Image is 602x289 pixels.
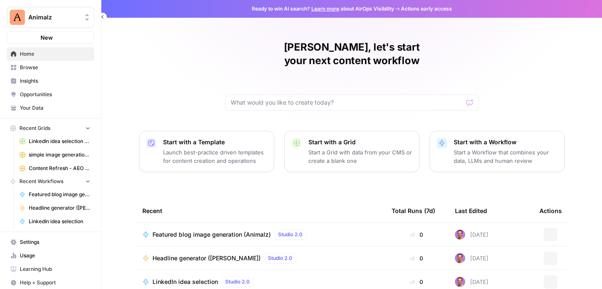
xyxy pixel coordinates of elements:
a: Content Refresh - AEO and Keyword improvements [16,162,94,175]
div: 0 [392,278,441,286]
a: Home [7,47,94,61]
a: Featured blog image generation (Animalz)Studio 2.0 [142,230,378,240]
a: Usage [7,249,94,262]
input: What would you like to create today? [231,98,463,107]
button: Start with a WorkflowStart a Workflow that combines your data, LLMs and human review [430,131,565,172]
span: Actions early access [401,5,452,13]
h1: [PERSON_NAME], let's start your next content workflow [225,41,479,68]
span: Home [20,50,90,58]
span: Headline generator ([PERSON_NAME]) [29,204,90,212]
span: simple image generation nano + gpt Grid [29,151,90,159]
span: Content Refresh - AEO and Keyword improvements [29,165,90,172]
div: Recent [142,199,378,222]
span: Your Data [20,104,90,112]
a: Learning Hub [7,262,94,276]
span: Opportunities [20,91,90,98]
span: Learning Hub [20,265,90,273]
img: 6puihir5v8umj4c82kqcaj196fcw [455,277,465,287]
p: Launch best-practice driven templates for content creation and operations [163,148,267,165]
img: 6puihir5v8umj4c82kqcaj196fcw [455,230,465,240]
a: simple image generation nano + gpt Grid [16,148,94,162]
div: 0 [392,230,441,239]
button: Start with a GridStart a Grid with data from your CMS or create a blank one [284,131,419,172]
a: Learn more [311,5,339,12]
img: 6puihir5v8umj4c82kqcaj196fcw [455,253,465,263]
span: Settings [20,238,90,246]
div: [DATE] [455,253,488,263]
button: Recent Workflows [7,175,94,188]
a: Settings [7,235,94,249]
span: Studio 2.0 [278,231,302,238]
a: LinkedIn idea selection [16,215,94,228]
span: Studio 2.0 [225,278,250,286]
p: Start a Workflow that combines your data, LLMs and human review [454,148,558,165]
p: Start with a Grid [308,138,412,146]
a: Headline generator ([PERSON_NAME])Studio 2.0 [142,253,378,263]
a: Featured blog image generation (Animalz) [16,188,94,201]
div: [DATE] [455,277,488,287]
span: Featured blog image generation (Animalz) [153,230,271,239]
button: Recent Grids [7,122,94,135]
a: LinkedIn idea selection + post draft Grid [16,135,94,148]
span: Featured blog image generation (Animalz) [29,191,90,198]
span: LinkedIn idea selection [29,218,90,225]
span: Ready to win AI search? about AirOps Visibility [252,5,394,13]
span: Headline generator ([PERSON_NAME]) [153,254,261,262]
div: [DATE] [455,230,488,240]
p: Start a Grid with data from your CMS or create a blank one [308,148,412,165]
div: 0 [392,254,441,262]
a: Insights [7,74,94,88]
span: Studio 2.0 [268,254,292,262]
a: LinkedIn idea selectionStudio 2.0 [142,277,378,287]
a: Browse [7,61,94,74]
button: New [7,31,94,44]
span: Browse [20,64,90,71]
div: Total Runs (7d) [392,199,435,222]
img: Animalz Logo [10,10,25,25]
button: Workspace: Animalz [7,7,94,28]
div: Actions [539,199,562,222]
span: LinkedIn idea selection [153,278,218,286]
span: New [41,33,53,42]
span: Insights [20,77,90,85]
span: Usage [20,252,90,259]
span: LinkedIn idea selection + post draft Grid [29,138,90,145]
div: Last Edited [455,199,487,222]
a: Your Data [7,101,94,115]
a: Opportunities [7,88,94,101]
span: Animalz [28,13,79,22]
p: Start with a Template [163,138,267,146]
p: Start with a Workflow [454,138,558,146]
span: Recent Grids [19,124,50,132]
button: Start with a TemplateLaunch best-practice driven templates for content creation and operations [139,131,274,172]
span: Help + Support [20,279,90,286]
a: Headline generator ([PERSON_NAME]) [16,201,94,215]
span: Recent Workflows [19,178,63,185]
